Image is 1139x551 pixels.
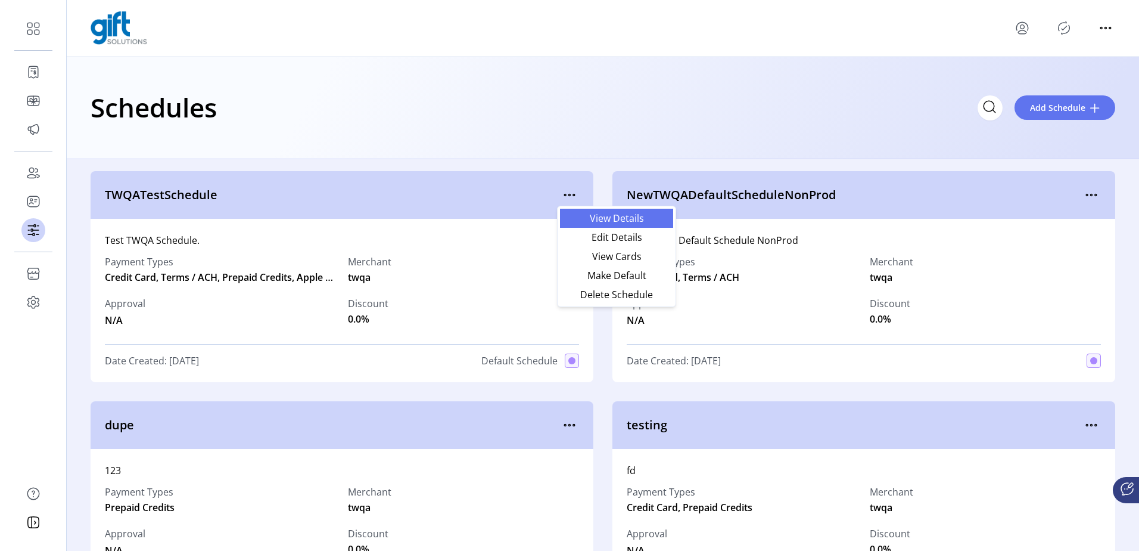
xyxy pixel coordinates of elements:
[567,233,666,242] span: Edit Details
[1096,18,1115,38] button: menu
[560,228,673,247] li: Edit Details
[627,463,1101,478] div: fd
[481,354,558,368] span: Default Schedule
[105,296,145,311] span: Approval
[105,527,145,541] span: Approval
[560,209,673,228] li: View Details
[348,270,371,284] span: twqa
[560,185,579,205] button: menu
[567,213,666,223] span: View Details
[627,500,858,515] span: Credit Card, Prepaid Credits
[567,271,666,280] span: Make Default
[105,270,336,284] span: Credit Card, Terms / ACH, Prepaid Credits, Apple Pay, Google Pay
[870,500,892,515] span: twqa
[627,186,1082,204] span: NewTWQADefaultScheduleNonProd
[1082,416,1101,435] button: menu
[348,500,371,515] span: twqa
[870,296,910,311] label: Discount
[348,527,388,541] label: Discount
[870,527,910,541] label: Discount
[105,311,145,327] span: N/A
[627,255,858,269] label: Payment Types
[1054,18,1073,38] button: Publisher Panel
[1082,185,1101,205] button: menu
[560,285,673,304] li: Delete Schedule
[1030,101,1085,114] span: Add Schedule
[870,485,913,499] label: Merchant
[1014,95,1115,120] button: Add Schedule
[627,233,1101,247] div: New TWQA Default Schedule NonProd
[870,255,913,269] label: Merchant
[91,11,147,45] img: logo
[348,296,388,311] label: Discount
[105,186,560,204] span: TWQATestSchedule
[567,252,666,261] span: View Cards
[105,255,336,269] label: Payment Types
[870,270,892,284] span: twqa
[91,86,217,128] h1: Schedules
[567,290,666,299] span: Delete Schedule
[627,270,858,284] span: Credit Card, Terms / ACH
[105,500,175,515] span: Prepaid Credits
[627,416,1082,434] span: testing
[105,354,199,368] span: Date Created: [DATE]
[105,233,579,247] div: Test TWQA Schedule.
[870,312,891,326] span: 0.0%
[560,247,673,266] li: View Cards
[348,312,369,326] span: 0.0%
[105,485,175,499] label: Payment Types
[627,354,721,368] span: Date Created: [DATE]
[105,416,560,434] span: dupe
[1013,18,1032,38] button: menu
[105,463,579,478] div: 123
[978,95,1003,120] input: Search
[560,416,579,435] button: menu
[560,266,673,285] li: Make Default
[348,485,391,499] label: Merchant
[348,255,391,269] label: Merchant
[627,311,667,327] span: N/A
[627,485,858,499] label: Payment Types
[627,527,667,541] span: Approval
